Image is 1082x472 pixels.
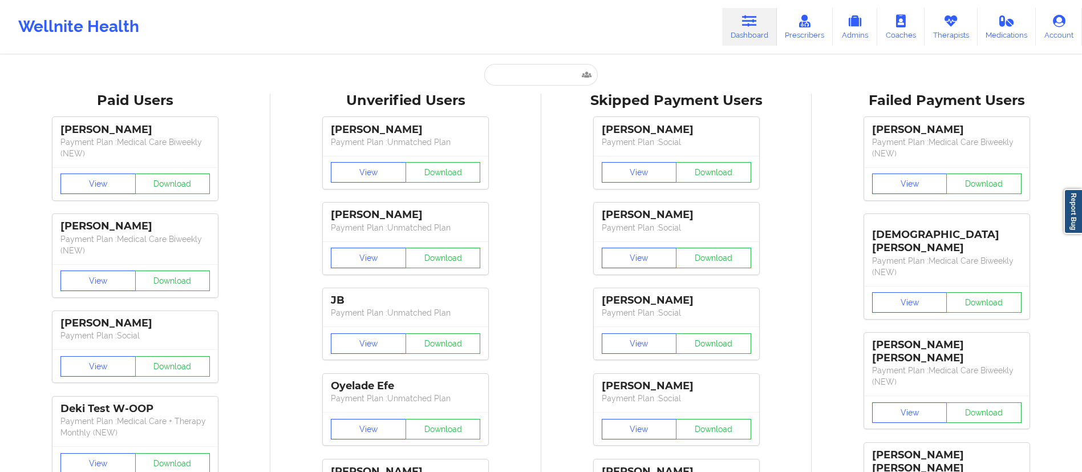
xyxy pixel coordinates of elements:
[676,419,751,439] button: Download
[135,174,210,194] button: Download
[872,365,1022,388] p: Payment Plan : Medical Care Biweekly (NEW)
[406,248,481,268] button: Download
[331,333,406,354] button: View
[872,220,1022,255] div: [DEMOGRAPHIC_DATA][PERSON_NAME]
[872,136,1022,159] p: Payment Plan : Medical Care Biweekly (NEW)
[331,123,480,136] div: [PERSON_NAME]
[872,123,1022,136] div: [PERSON_NAME]
[602,380,751,393] div: [PERSON_NAME]
[872,292,947,313] button: View
[1064,189,1082,234] a: Report Bug
[331,294,480,307] div: JB
[60,402,210,415] div: Deki Test W-OOP
[331,208,480,221] div: [PERSON_NAME]
[60,271,136,291] button: View
[777,8,833,46] a: Prescribers
[602,248,677,268] button: View
[406,419,481,439] button: Download
[946,402,1022,423] button: Download
[8,92,262,110] div: Paid Users
[331,222,480,233] p: Payment Plan : Unmatched Plan
[946,292,1022,313] button: Download
[676,333,751,354] button: Download
[946,174,1022,194] button: Download
[331,307,480,318] p: Payment Plan : Unmatched Plan
[406,333,481,354] button: Download
[1036,8,1082,46] a: Account
[60,415,210,438] p: Payment Plan : Medical Care + Therapy Monthly (NEW)
[820,92,1074,110] div: Failed Payment Users
[602,419,677,439] button: View
[602,123,751,136] div: [PERSON_NAME]
[60,123,210,136] div: [PERSON_NAME]
[877,8,925,46] a: Coaches
[60,317,210,330] div: [PERSON_NAME]
[872,174,947,194] button: View
[331,136,480,148] p: Payment Plan : Unmatched Plan
[833,8,877,46] a: Admins
[602,307,751,318] p: Payment Plan : Social
[925,8,978,46] a: Therapists
[331,380,480,393] div: Oyelade Efe
[278,92,533,110] div: Unverified Users
[872,402,947,423] button: View
[602,294,751,307] div: [PERSON_NAME]
[602,136,751,148] p: Payment Plan : Social
[60,233,210,256] p: Payment Plan : Medical Care Biweekly (NEW)
[872,255,1022,278] p: Payment Plan : Medical Care Biweekly (NEW)
[872,338,1022,365] div: [PERSON_NAME] [PERSON_NAME]
[60,174,136,194] button: View
[60,220,210,233] div: [PERSON_NAME]
[406,162,481,183] button: Download
[60,330,210,341] p: Payment Plan : Social
[331,393,480,404] p: Payment Plan : Unmatched Plan
[722,8,777,46] a: Dashboard
[602,208,751,221] div: [PERSON_NAME]
[60,356,136,377] button: View
[331,162,406,183] button: View
[60,136,210,159] p: Payment Plan : Medical Care Biweekly (NEW)
[549,92,804,110] div: Skipped Payment Users
[331,248,406,268] button: View
[331,419,406,439] button: View
[602,222,751,233] p: Payment Plan : Social
[978,8,1036,46] a: Medications
[602,333,677,354] button: View
[602,393,751,404] p: Payment Plan : Social
[676,248,751,268] button: Download
[135,356,210,377] button: Download
[135,271,210,291] button: Download
[676,162,751,183] button: Download
[602,162,677,183] button: View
